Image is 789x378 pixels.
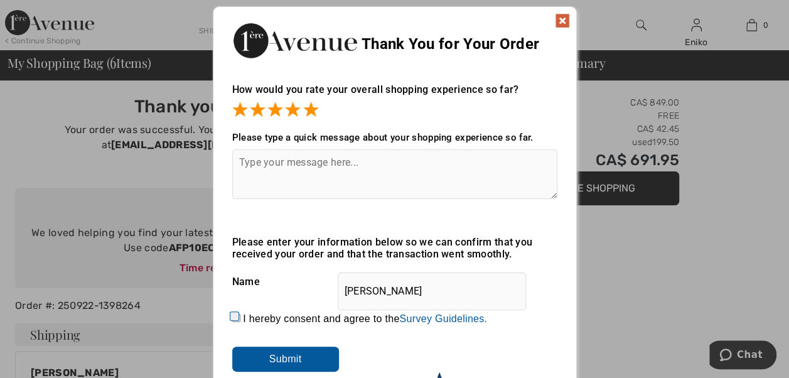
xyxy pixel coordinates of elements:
[399,313,487,324] a: Survey Guidelines.
[243,313,487,325] label: I hereby consent and agree to the
[362,35,539,53] span: Thank You for Your Order
[232,132,557,143] div: Please type a quick message about your shopping experience so far.
[28,9,53,20] span: Chat
[232,266,557,298] div: Name
[232,236,557,260] div: Please enter your information below so we can confirm that you received your order and that the t...
[232,19,358,62] img: Thank You for Your Order
[232,347,339,372] input: Submit
[555,13,570,28] img: x
[232,71,557,119] div: How would you rate your overall shopping experience so far?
